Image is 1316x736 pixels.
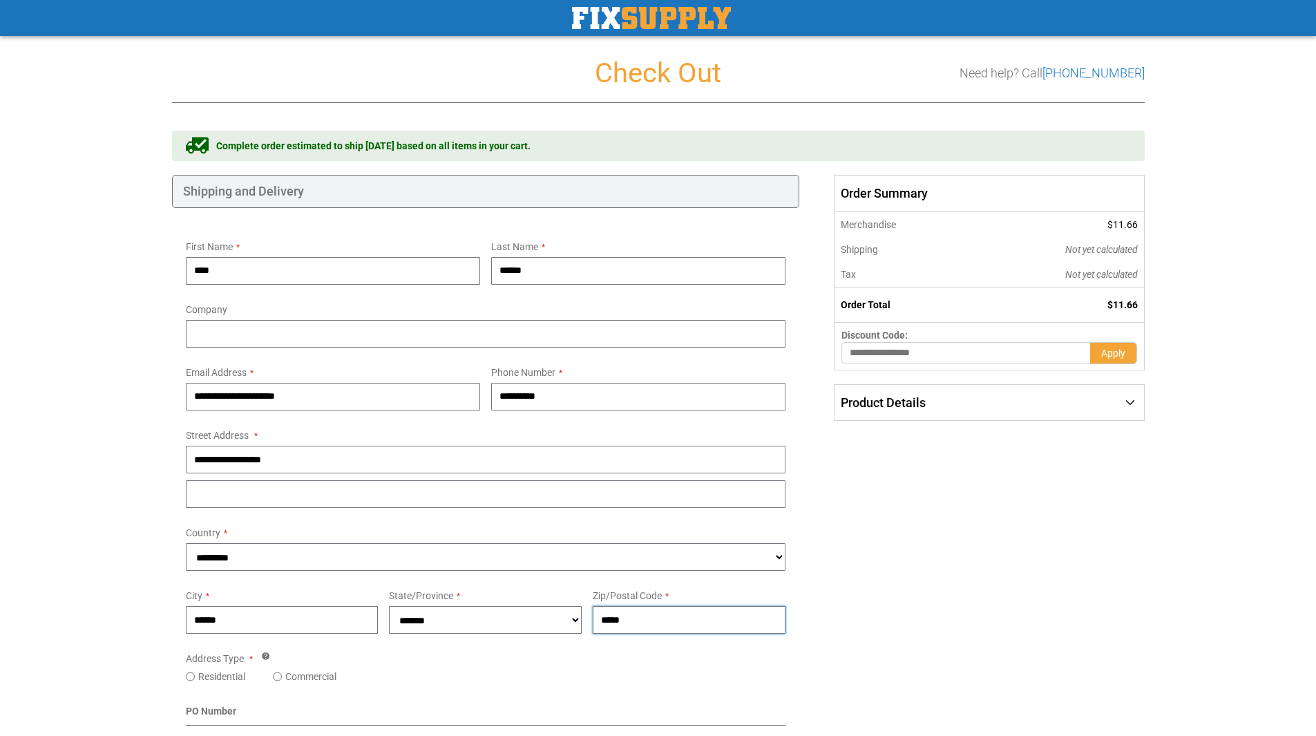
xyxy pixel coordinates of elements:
[841,330,908,341] span: Discount Code:
[841,244,878,255] span: Shipping
[841,395,926,410] span: Product Details
[491,241,538,252] span: Last Name
[186,590,202,601] span: City
[389,590,453,601] span: State/Province
[1042,66,1145,80] a: [PHONE_NUMBER]
[835,262,972,287] th: Tax
[172,175,800,208] div: Shipping and Delivery
[1101,348,1125,359] span: Apply
[593,590,662,601] span: Zip/Postal Code
[186,527,220,538] span: Country
[1065,269,1138,280] span: Not yet calculated
[186,304,227,315] span: Company
[1107,219,1138,230] span: $11.66
[491,367,555,378] span: Phone Number
[285,670,336,683] label: Commercial
[1090,342,1137,364] button: Apply
[186,653,244,664] span: Address Type
[960,66,1145,80] h3: Need help? Call
[835,212,972,237] th: Merchandise
[1107,299,1138,310] span: $11.66
[1065,244,1138,255] span: Not yet calculated
[198,670,245,683] label: Residential
[186,430,249,441] span: Street Address
[572,7,731,29] a: store logo
[186,704,786,726] div: PO Number
[841,299,890,310] strong: Order Total
[186,241,233,252] span: First Name
[572,7,731,29] img: Fix Industrial Supply
[834,175,1144,212] span: Order Summary
[186,367,247,378] span: Email Address
[172,58,1145,88] h1: Check Out
[216,139,531,153] span: Complete order estimated to ship [DATE] based on all items in your cart.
